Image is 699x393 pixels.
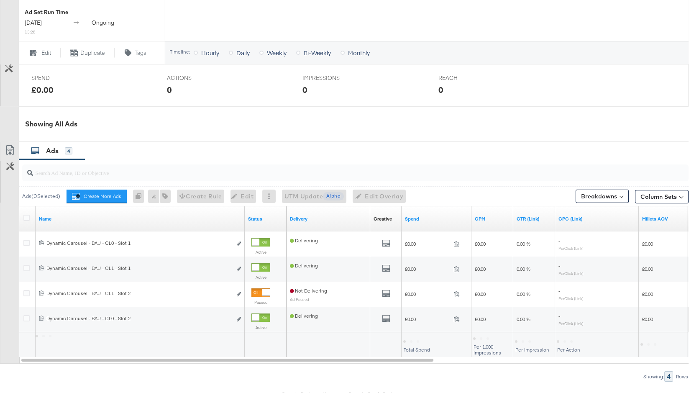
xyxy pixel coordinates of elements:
[302,74,365,82] span: IMPRESSIONS
[25,29,36,35] sub: 13:28
[515,347,549,353] span: Per Impression
[135,49,146,57] span: Tags
[60,48,115,58] button: Duplicate
[46,315,232,322] div: Dynamic Carousel - BAU - CL0 - Slot 2
[304,49,331,57] span: Bi-Weekly
[405,291,450,297] span: £0.00
[31,74,94,82] span: SPEND
[251,249,270,255] label: Active
[290,262,318,269] span: Delivering
[115,48,156,58] button: Tags
[374,216,392,222] a: Shows the creative associated with your ad.
[517,216,552,222] a: The number of clicks received on a link in your ad divided by the number of impressions.
[517,241,530,247] span: 0.00 %
[475,266,486,272] span: £0.00
[557,347,580,353] span: Per Action
[642,291,653,297] span: £0.00
[558,296,584,301] sub: Per Click (Link)
[46,290,232,297] div: Dynamic Carousel - BAU - CL1 - Slot 2
[558,262,560,269] span: -
[475,241,486,247] span: £0.00
[92,19,114,26] span: ongoing
[576,190,629,203] button: Breakdowns
[33,161,628,177] input: Search Ad Name, ID or Objective
[558,288,560,294] span: -
[267,49,287,57] span: Weekly
[67,190,127,203] button: Create More Ads
[251,300,270,305] label: Paused
[475,291,486,297] span: £0.00
[405,241,450,247] span: £0.00
[167,84,172,96] div: 0
[676,374,689,380] div: Rows
[167,74,230,82] span: ACTIONS
[25,119,689,129] div: Showing All Ads
[25,8,159,16] div: Ad Set Run Time
[642,316,653,322] span: £0.00
[302,84,307,96] div: 0
[517,291,530,297] span: 0.00 %
[290,313,318,319] span: Delivering
[664,371,673,382] div: 4
[474,344,501,356] span: Per 1,000 Impressions
[517,266,530,272] span: 0.00 %
[236,49,250,57] span: Daily
[201,49,219,57] span: Hourly
[405,216,468,222] a: The total amount spent to date.
[133,190,148,203] div: 0
[558,271,584,276] sub: Per Click (Link)
[517,316,530,322] span: 0.00 %
[558,216,635,222] a: The average cost for each link click you've received from your ad.
[404,347,430,353] span: Total Spend
[438,74,501,82] span: REACH
[169,49,190,55] div: Timeline:
[475,216,510,222] a: The average cost you've paid to have 1,000 impressions of your ad.
[438,84,443,96] div: 0
[643,374,664,380] div: Showing:
[80,49,105,57] span: Duplicate
[22,193,60,200] div: Ads ( 0 Selected)
[248,216,283,222] a: Shows the current state of your Ad.
[41,49,51,57] span: Edit
[65,147,72,155] div: 4
[405,266,450,272] span: £0.00
[558,321,584,326] sub: Per Click (Link)
[635,190,689,203] button: Column Sets
[642,266,653,272] span: £0.00
[475,316,486,322] span: £0.00
[39,216,241,222] a: Ad Name.
[18,48,60,58] button: Edit
[31,84,54,96] div: £0.00
[46,146,59,155] span: Ads
[290,297,309,302] sub: Ad Paused
[251,325,270,330] label: Active
[558,246,584,251] sub: Per Click (Link)
[290,216,367,222] a: Reflects the ability of your Ad to achieve delivery.
[405,316,450,322] span: £0.00
[46,265,232,272] div: Dynamic Carousel - BAU - CL1 - Slot 1
[558,313,560,319] span: -
[374,216,392,222] div: Creative
[348,49,370,57] span: Monthly
[558,237,560,244] span: -
[642,241,653,247] span: £0.00
[251,275,270,280] label: Active
[46,240,232,247] div: Dynamic Carousel - BAU - CL0 - Slot 1
[290,237,318,244] span: Delivering
[290,288,327,294] span: Not Delivering
[25,19,42,26] span: [DATE]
